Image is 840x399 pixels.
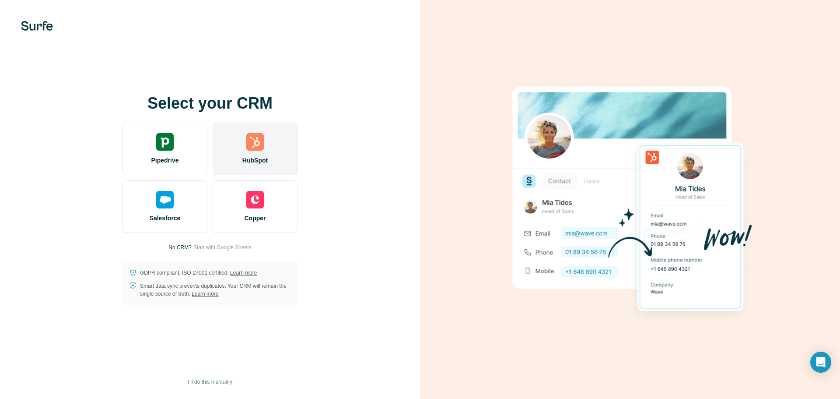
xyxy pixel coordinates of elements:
[245,214,266,222] span: Copper
[150,214,181,222] span: Salesforce
[140,282,290,298] p: Smart data sync prevents duplicates. Your CRM will remain the single source of truth.
[188,378,232,386] span: I’ll do this manually
[242,156,268,165] span: HubSpot
[246,133,264,151] img: hubspot's logo
[192,291,218,297] a: Learn more
[230,270,257,276] a: Learn more
[168,244,192,251] p: No CRM?
[156,133,174,151] img: pipedrive's logo
[151,156,178,165] span: Pipedrive
[193,244,252,251] button: Start with Google Sheets
[140,269,257,277] p: GDPR compliant. ISO-27001 certified.
[507,73,752,327] img: HUBSPOT image
[156,191,174,208] img: salesforce's logo
[122,95,297,112] h1: Select your CRM
[246,191,264,208] img: copper's logo
[21,21,53,31] img: Surfe's logo
[182,375,238,388] button: I’ll do this manually
[810,352,831,373] div: Open Intercom Messenger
